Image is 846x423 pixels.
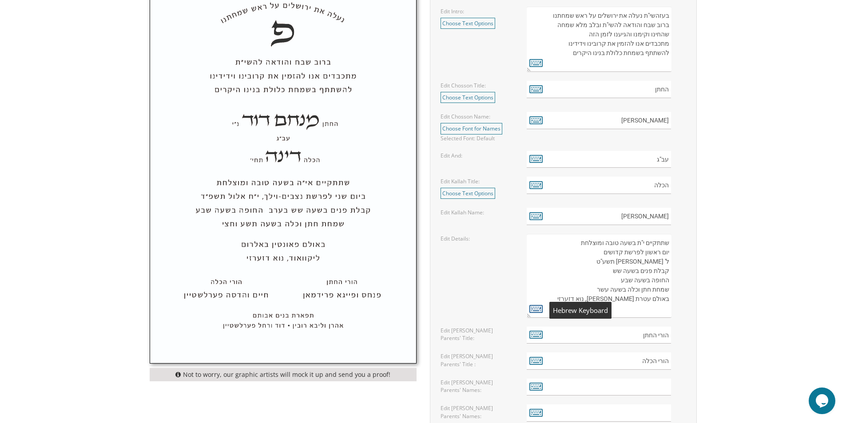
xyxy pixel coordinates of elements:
[441,18,495,29] a: Choose Text Options
[441,352,513,368] label: Edit [PERSON_NAME] Parents' Title :
[441,123,502,134] a: Choose Font for Names
[527,7,671,72] textarea: בעזרת ה' יתברך עוד ישמע בערי יהודה ובחוצות ירושלים קול ששון ◆ וקול שמחה ◆ קול חתן ◆ וקול כלה בשבח...
[527,234,671,318] textarea: שתתקיים בעהשי"ת בשעה טובה ומוצלחת יום ראשון לפרשת קדושים ל' [PERSON_NAME] תשע"ט קבלת פנים בשעה שש...
[441,134,513,142] div: Selected Font: Default
[441,327,513,342] label: Edit [PERSON_NAME] Parents' Title:
[441,152,462,159] label: Edit And:
[441,209,484,216] label: Edit Kallah Name:
[809,387,837,414] iframe: chat widget
[441,404,513,419] label: Edit [PERSON_NAME] Parents' Names:
[441,379,513,394] label: Edit [PERSON_NAME] Parents' Names:
[441,113,490,120] label: Edit Chosson Name:
[441,82,486,89] label: Edit Chosson Title:
[441,8,464,15] label: Edit Intro:
[150,368,417,381] div: Not to worry, our graphic artists will mock it up and send you a proof!
[441,235,470,242] label: Edit Details:
[441,188,495,199] a: Choose Text Options
[441,92,495,103] a: Choose Text Options
[441,178,480,185] label: Edit Kallah Title:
